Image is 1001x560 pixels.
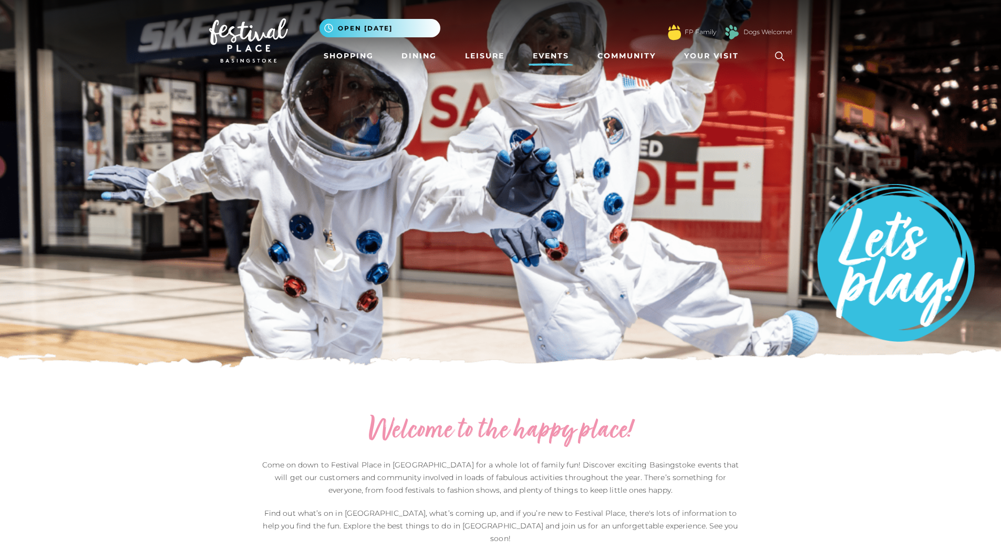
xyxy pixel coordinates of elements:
a: Leisure [461,46,509,66]
a: Shopping [319,46,378,66]
p: Come on down to Festival Place in [GEOGRAPHIC_DATA] for a whole lot of family fun! Discover excit... [259,459,742,496]
span: Open [DATE] [338,24,393,33]
p: Find out what’s on in [GEOGRAPHIC_DATA], what’s coming up, and if you’re new to Festival Place, t... [259,507,742,545]
a: Your Visit [680,46,748,66]
a: Community [593,46,660,66]
button: Open [DATE] [319,19,440,37]
a: FP Family [685,27,716,37]
a: Dining [397,46,441,66]
img: Festival Place Logo [209,18,288,63]
span: Your Visit [684,50,739,62]
a: Events [529,46,573,66]
a: Dogs Welcome! [744,27,792,37]
h2: Welcome to the happy place! [259,414,742,448]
